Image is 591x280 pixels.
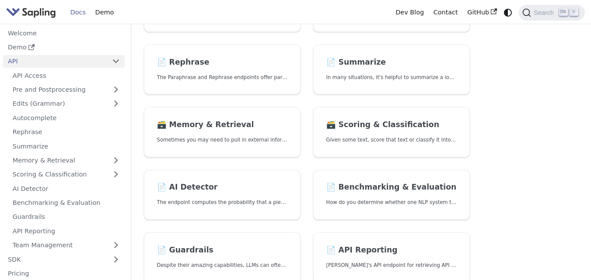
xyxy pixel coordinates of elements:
[3,27,125,39] a: Welcome
[8,69,125,82] a: API Access
[429,6,463,19] a: Contact
[6,6,56,19] img: Sapling.ai
[8,182,125,195] a: AI Detector
[502,6,514,19] button: Switch between dark and light mode (currently system mode)
[8,239,125,252] a: Team Management
[144,107,301,157] a: 🗃️ Memory & RetrievalSometimes you may need to pull in external information that doesn't fit in t...
[8,197,125,209] a: Benchmarking & Evaluation
[157,73,288,82] p: The Paraphrase and Rephrase endpoints offer paraphrasing for particular styles.
[66,6,91,19] a: Docs
[326,245,457,255] h2: API Reporting
[107,55,125,68] button: Collapse sidebar category 'API'
[3,253,107,266] a: SDK
[6,6,59,19] a: Sapling.ai
[157,120,288,130] h2: Memory & Retrieval
[157,245,288,255] h2: Guardrails
[3,267,125,280] a: Pricing
[313,170,470,220] a: 📄️ Benchmarking & EvaluationHow do you determine whether one NLP system that suggests edits
[8,225,125,237] a: API Reporting
[313,45,470,95] a: 📄️ SummarizeIn many situations, it's helpful to summarize a longer document into a shorter, more ...
[570,8,578,16] kbd: K
[157,58,288,67] h2: Rephrase
[144,170,301,220] a: 📄️ AI DetectorThe endpoint computes the probability that a piece of text is AI-generated,
[157,198,288,207] p: The endpoint computes the probability that a piece of text is AI-generated,
[8,83,125,96] a: Pre and Postprocessing
[326,120,457,130] h2: Scoring & Classification
[157,183,288,192] h2: AI Detector
[8,97,125,110] a: Edits (Grammar)
[8,140,125,152] a: Summarize
[8,154,125,167] a: Memory & Retrieval
[8,126,125,138] a: Rephrase
[326,73,457,82] p: In many situations, it's helpful to summarize a longer document into a shorter, more easily diges...
[91,6,119,19] a: Demo
[519,5,584,21] button: Search (Ctrl+K)
[313,107,470,157] a: 🗃️ Scoring & ClassificationGiven some text, score that text or classify it into one of a set of p...
[144,45,301,95] a: 📄️ RephraseThe Paraphrase and Rephrase endpoints offer paraphrasing for particular styles.
[462,6,501,19] a: GitHub
[3,55,107,68] a: API
[107,253,125,266] button: Expand sidebar category 'SDK'
[326,136,457,144] p: Given some text, score that text or classify it into one of a set of pre-specified categories.
[8,168,125,181] a: Scoring & Classification
[157,261,288,270] p: Despite their amazing capabilities, LLMs can often behave in undesired
[157,136,288,144] p: Sometimes you may need to pull in external information that doesn't fit in the context size of an...
[326,198,457,207] p: How do you determine whether one NLP system that suggests edits
[326,261,457,270] p: Sapling's API endpoint for retrieving API usage analytics.
[326,183,457,192] h2: Benchmarking & Evaluation
[531,9,559,16] span: Search
[8,111,125,124] a: Autocomplete
[3,41,125,54] a: Demo
[326,58,457,67] h2: Summarize
[391,6,428,19] a: Dev Blog
[8,211,125,223] a: Guardrails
